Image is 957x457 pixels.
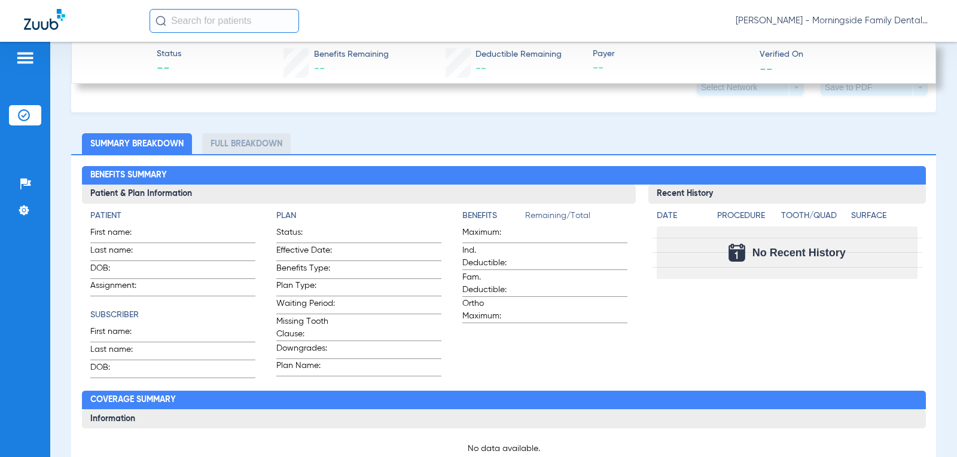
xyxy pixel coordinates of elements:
[314,48,389,61] span: Benefits Remaining
[752,247,846,259] span: No Recent History
[157,48,181,60] span: Status
[24,9,65,30] img: Zuub Logo
[90,262,149,278] span: DOB:
[462,210,525,226] app-breakdown-title: Benefits
[90,309,255,321] h4: Subscriber
[90,244,149,260] span: Last name:
[476,48,562,61] span: Deductible Remaining
[82,185,636,204] h3: Patient & Plan Information
[157,61,181,78] span: --
[276,360,335,376] span: Plan Name:
[276,280,335,296] span: Plan Type:
[156,16,166,26] img: Search Icon
[90,443,918,455] p: No data available.
[90,361,149,378] span: DOB:
[82,409,926,428] h3: Information
[90,280,149,296] span: Assignment:
[717,210,777,222] h4: Procedure
[476,63,486,74] span: --
[276,226,335,243] span: Status:
[462,244,521,269] span: Ind. Deductible:
[593,61,749,76] span: --
[276,262,335,278] span: Benefits Type:
[314,63,325,74] span: --
[729,244,745,262] img: Calendar
[276,315,335,341] span: Missing Tooth Clause:
[202,133,291,154] li: Full Breakdown
[657,210,707,222] h4: Date
[462,297,521,323] span: Ortho Maximum:
[717,210,777,226] app-breakdown-title: Procedure
[736,15,933,27] span: [PERSON_NAME] - Morningside Family Dental
[462,210,525,222] h4: Benefits
[16,51,35,65] img: hamburger-icon
[851,210,917,222] h4: Surface
[276,210,441,222] h4: Plan
[90,326,149,342] span: First name:
[82,391,926,410] h2: Coverage Summary
[462,271,521,296] span: Fam. Deductible:
[781,210,847,222] h4: Tooth/Quad
[760,48,916,61] span: Verified On
[781,210,847,226] app-breakdown-title: Tooth/Quad
[90,226,149,243] span: First name:
[657,210,707,226] app-breakdown-title: Date
[851,210,917,226] app-breakdown-title: Surface
[462,226,521,243] span: Maximum:
[276,342,335,358] span: Downgrades:
[276,297,335,314] span: Waiting Period:
[90,343,149,360] span: Last name:
[150,9,299,33] input: Search for patients
[276,244,335,260] span: Effective Date:
[82,133,192,154] li: Summary Breakdown
[648,185,925,204] h3: Recent History
[90,210,255,222] h4: Patient
[82,166,926,185] h2: Benefits Summary
[593,48,749,60] span: Payer
[525,210,627,226] span: Remaining/Total
[760,62,773,75] span: --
